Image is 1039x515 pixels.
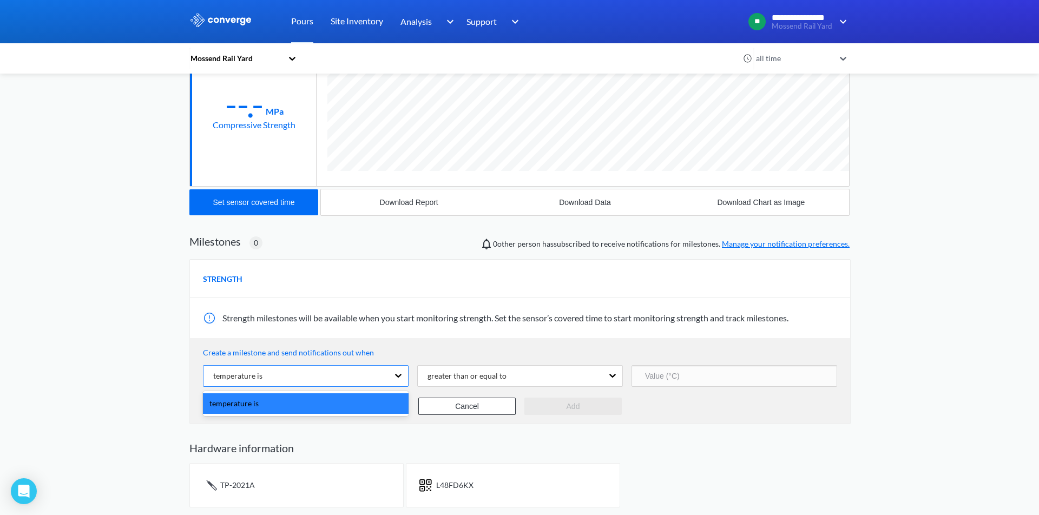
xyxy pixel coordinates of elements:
div: Compressive Strength [213,118,295,131]
button: Add [524,398,622,415]
img: notifications-icon.svg [480,237,493,250]
span: TP-2021A [220,480,255,490]
h2: Milestones [189,235,241,248]
span: 0 [254,237,258,249]
img: downArrow.svg [504,15,522,28]
a: Manage your notification preferences. [722,239,850,248]
input: Value (°C) [632,365,837,387]
div: Download Report [380,198,438,207]
img: downArrow.svg [832,15,850,28]
div: --.- [225,91,264,118]
div: Set sensor covered time [213,198,295,207]
button: Cancel [418,398,516,415]
span: Support [466,15,497,28]
button: Download Data [497,189,673,215]
span: L48FD6KX [436,480,474,490]
span: STRENGTH [203,273,242,285]
div: temperature is [205,370,262,382]
div: Open Intercom Messenger [11,478,37,504]
div: Download Chart as Image [717,198,805,207]
button: Download Chart as Image [673,189,849,215]
span: Mossend Rail Yard [772,22,832,30]
div: all time [753,52,834,64]
button: Download Report [321,189,497,215]
img: downArrow.svg [439,15,457,28]
h2: Hardware information [189,441,850,454]
p: Create a milestone and send notifications out when [203,347,837,359]
img: icon-clock.svg [743,54,753,63]
div: Download Data [559,198,611,207]
div: Mossend Rail Yard [189,52,282,64]
button: Set sensor covered time [189,189,318,215]
span: person has subscribed to receive notifications for milestones. [493,238,850,250]
div: greater than or equal to [419,370,507,382]
div: temperature is [203,393,409,414]
img: icon-short-text.svg [419,479,432,492]
span: Analysis [400,15,432,28]
img: icon-tail.svg [203,477,220,494]
span: Strength milestones will be available when you start monitoring strength. Set the sensor’s covere... [222,313,788,323]
img: logo_ewhite.svg [189,13,252,27]
span: 0 other [493,239,516,248]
